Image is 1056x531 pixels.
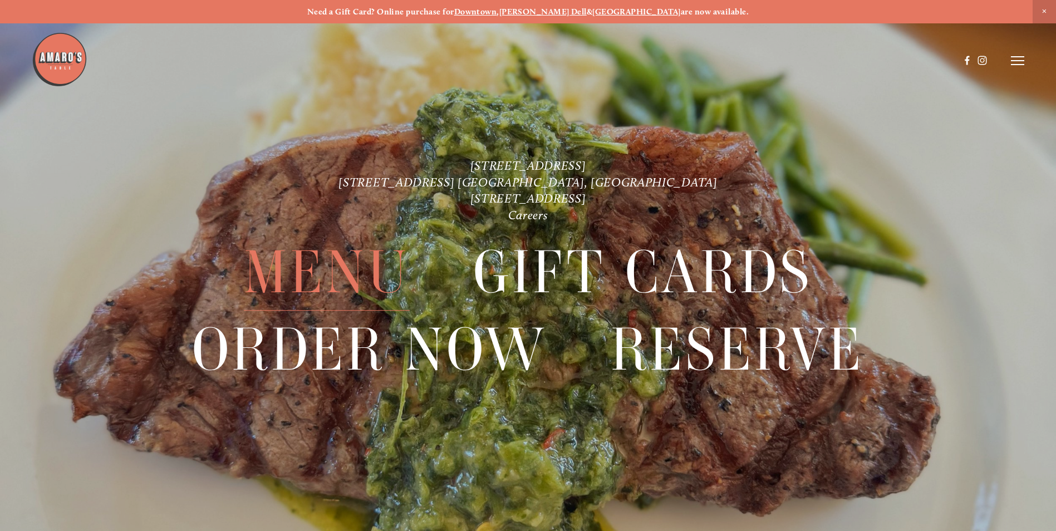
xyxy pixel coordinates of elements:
a: Menu [244,234,410,310]
strong: , [497,7,499,17]
a: Careers [508,208,548,223]
img: Amaro's Table [32,32,87,87]
a: Downtown [454,7,497,17]
a: Gift Cards [473,234,812,310]
a: [STREET_ADDRESS] [470,158,586,173]
span: Gift Cards [473,234,812,311]
a: [STREET_ADDRESS] [470,191,586,206]
a: Reserve [611,312,864,387]
strong: Need a Gift Card? Online purchase for [307,7,454,17]
a: [GEOGRAPHIC_DATA] [592,7,681,17]
span: Menu [244,234,410,311]
a: Order Now [192,312,547,387]
strong: are now available. [681,7,749,17]
strong: & [587,7,592,17]
a: [PERSON_NAME] Dell [499,7,587,17]
a: [STREET_ADDRESS] [GEOGRAPHIC_DATA], [GEOGRAPHIC_DATA] [338,175,717,190]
